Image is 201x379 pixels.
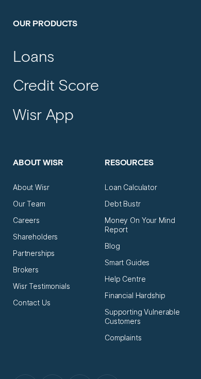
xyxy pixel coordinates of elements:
a: Smart Guides [105,258,149,267]
a: Loans [13,44,54,68]
a: Supporting Vulnerable Customers [105,307,188,326]
a: Wisr App [13,102,74,126]
a: Partnerships [13,249,55,258]
a: Our Team [13,199,45,209]
a: Complaints [105,333,142,342]
h2: About Wisr [13,157,96,183]
a: Brokers [13,265,39,274]
a: Blog [105,242,120,251]
a: Debt Bustr [105,199,141,209]
a: About Wisr [13,183,49,192]
a: Shareholders [13,232,58,242]
h2: Our Products [13,18,188,44]
a: Money On Your Mind Report [105,216,188,234]
h2: Resources [105,157,188,183]
a: Contact Us [13,298,51,307]
a: Careers [13,216,40,225]
a: Loan Calculator [105,183,157,192]
a: Wisr Testimonials [13,282,70,291]
a: Help Centre [105,274,145,284]
a: Financial Hardship [105,291,165,300]
a: Credit Score [13,73,99,97]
